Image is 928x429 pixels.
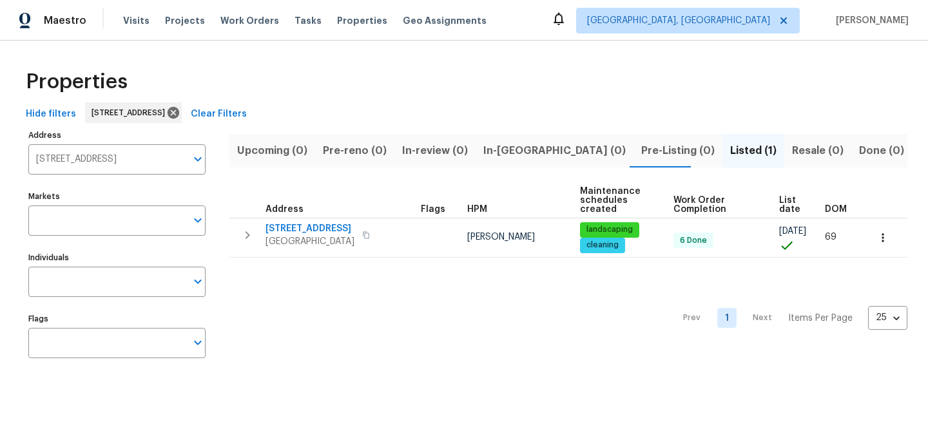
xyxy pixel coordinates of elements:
span: Pre-Listing (0) [641,142,715,160]
label: Individuals [28,254,206,262]
span: 6 Done [675,235,712,246]
span: [PERSON_NAME] [831,14,909,27]
span: landscaping [581,224,638,235]
span: List date [779,196,803,214]
span: Work Order Completion [673,196,758,214]
span: Properties [337,14,387,27]
span: Upcoming (0) [237,142,307,160]
label: Address [28,131,206,139]
span: [GEOGRAPHIC_DATA], [GEOGRAPHIC_DATA] [587,14,770,27]
button: Open [189,211,207,229]
span: Maestro [44,14,86,27]
span: Properties [26,75,128,88]
button: Hide filters [21,102,81,126]
span: In-[GEOGRAPHIC_DATA] (0) [483,142,626,160]
span: Flags [421,205,445,214]
span: Pre-reno (0) [323,142,387,160]
span: Resale (0) [792,142,844,160]
span: [DATE] [779,227,806,236]
label: Markets [28,193,206,200]
span: Geo Assignments [403,14,487,27]
span: DOM [825,205,847,214]
nav: Pagination Navigation [671,265,907,371]
a: Goto page 1 [717,308,737,328]
span: [STREET_ADDRESS] [92,106,170,119]
span: [PERSON_NAME] [467,233,535,242]
span: [STREET_ADDRESS] [266,222,354,235]
span: Done (0) [859,142,904,160]
p: Items Per Page [788,312,853,325]
div: 25 [868,301,907,334]
span: 69 [825,233,836,242]
span: Hide filters [26,106,76,122]
span: [GEOGRAPHIC_DATA] [266,235,354,248]
label: Flags [28,315,206,323]
span: In-review (0) [402,142,468,160]
button: Open [189,272,207,291]
span: Address [266,205,304,214]
div: [STREET_ADDRESS] [85,102,182,123]
span: Maintenance schedules created [580,187,652,214]
span: Listed (1) [730,142,777,160]
button: Open [189,334,207,352]
span: Work Orders [220,14,279,27]
span: HPM [467,205,487,214]
span: Projects [165,14,205,27]
button: Clear Filters [186,102,252,126]
button: Open [189,150,207,168]
span: Visits [123,14,150,27]
span: cleaning [581,240,624,251]
span: Tasks [295,16,322,25]
span: Clear Filters [191,106,247,122]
